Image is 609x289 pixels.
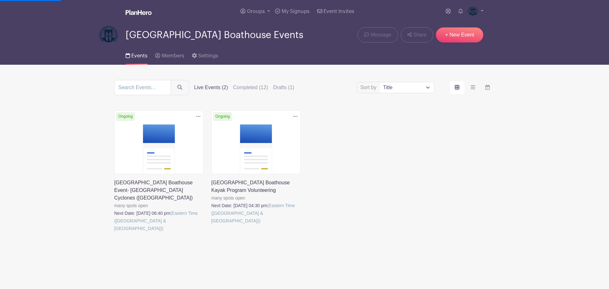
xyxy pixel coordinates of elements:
a: + New Event [436,27,483,43]
a: Share [401,27,433,43]
input: Search Events... [114,80,171,95]
label: Sort by [360,84,378,91]
img: logo_white-6c42ec7e38ccf1d336a20a19083b03d10ae64f83f12c07503d8b9e83406b4c7d.svg [126,10,152,15]
label: Live Events (2) [194,84,228,91]
a: Events [126,44,147,65]
span: Groups [247,9,265,14]
a: Settings [192,44,218,65]
a: Members [155,44,184,65]
label: Completed (12) [233,84,268,91]
span: [GEOGRAPHIC_DATA] Boathouse Events [126,30,303,40]
span: My Signups [282,9,310,14]
img: Logo-Title.png [468,6,478,16]
span: Share [413,31,427,39]
span: Settings [198,53,218,58]
img: Logo-Title.png [99,25,118,44]
div: order and view [450,81,495,94]
label: Drafts (1) [273,84,294,91]
a: Message [357,27,398,43]
span: Message [371,31,391,39]
div: filters [194,84,294,91]
span: Events [131,53,147,58]
span: Event Invites [324,9,354,14]
span: Members [162,53,184,58]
